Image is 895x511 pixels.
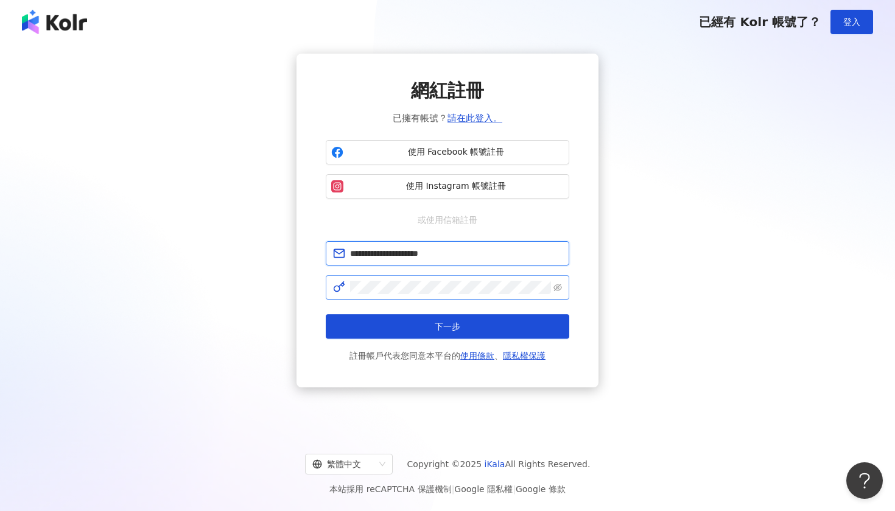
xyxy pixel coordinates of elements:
button: 使用 Instagram 帳號註冊 [326,174,569,199]
button: 登入 [830,10,873,34]
span: eye-invisible [553,283,562,292]
span: 網紅註冊 [411,78,484,104]
span: 已擁有帳號？ [393,111,502,125]
div: 繁體中文 [312,454,374,474]
a: 請在此登入。 [447,113,502,124]
span: 本站採用 reCAPTCHA 保護機制 [329,482,565,496]
span: 下一步 [435,322,460,331]
a: Google 條款 [516,484,566,494]
button: 下一步 [326,314,569,339]
span: 註冊帳戶代表您同意本平台的 、 [349,348,546,363]
span: 使用 Instagram 帳號註冊 [348,180,564,192]
span: 登入 [843,17,860,27]
span: | [452,484,455,494]
a: 隱私權保護 [503,351,546,361]
a: iKala [485,459,505,469]
span: 已經有 Kolr 帳號了？ [699,15,821,29]
a: Google 隱私權 [454,484,513,494]
img: logo [22,10,87,34]
a: 使用條款 [460,351,494,361]
button: 使用 Facebook 帳號註冊 [326,140,569,164]
span: 使用 Facebook 帳號註冊 [348,146,564,158]
span: | [513,484,516,494]
span: 或使用信箱註冊 [409,213,486,227]
iframe: Help Scout Beacon - Open [846,462,883,499]
span: Copyright © 2025 All Rights Reserved. [407,457,591,471]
